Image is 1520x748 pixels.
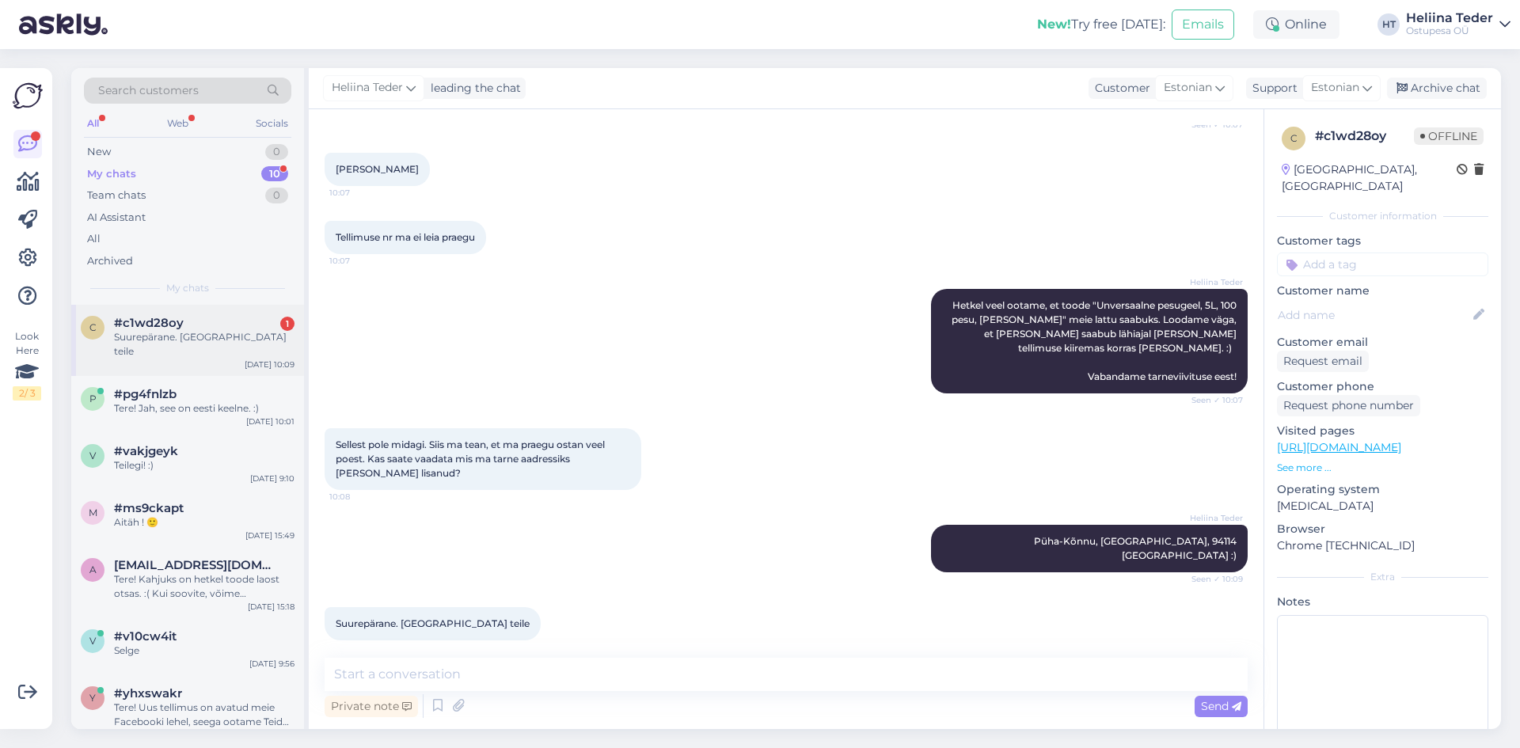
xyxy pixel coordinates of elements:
[336,439,607,479] span: Sellest pole midagi. Siis ma tean, et ma praegu ostan veel poest. Kas saate vaadata mis ma tarne ...
[84,113,102,134] div: All
[1034,535,1239,561] span: Püha-Kõnnu, [GEOGRAPHIC_DATA], 94114 [GEOGRAPHIC_DATA] :)
[114,501,184,515] span: #ms9ckapt
[114,629,177,644] span: #v10cw4it
[13,329,41,401] div: Look Here
[1277,521,1488,537] p: Browser
[89,692,96,704] span: y
[1277,209,1488,223] div: Customer information
[89,507,97,518] span: m
[1406,12,1510,37] a: Heliina TederOstupesa OÜ
[952,299,1239,382] span: Hetkel veel ootame, et toode "Unversaalne pesugeel, 5L, 100 pesu, [PERSON_NAME]" meie lattu saabu...
[98,82,199,99] span: Search customers
[1311,79,1359,97] span: Estonian
[265,188,288,203] div: 0
[1277,423,1488,439] p: Visited pages
[1282,161,1457,195] div: [GEOGRAPHIC_DATA], [GEOGRAPHIC_DATA]
[89,635,96,647] span: v
[1164,79,1212,97] span: Estonian
[336,231,475,243] span: Tellimuse nr ma ei leia praegu
[1290,132,1298,144] span: c
[89,321,97,333] span: c
[245,359,294,370] div: [DATE] 10:09
[1253,10,1339,39] div: Online
[114,515,294,530] div: Aitäh ! 🙂
[87,210,146,226] div: AI Assistant
[248,601,294,613] div: [DATE] 15:18
[261,166,288,182] div: 10
[1277,461,1488,475] p: See more ...
[1201,699,1241,713] span: Send
[87,144,111,160] div: New
[89,450,96,461] span: v
[89,393,97,404] span: p
[1377,13,1400,36] div: HT
[249,658,294,670] div: [DATE] 9:56
[1278,306,1470,324] input: Add name
[1277,283,1488,299] p: Customer name
[253,113,291,134] div: Socials
[250,473,294,484] div: [DATE] 9:10
[1414,127,1484,145] span: Offline
[1277,252,1488,276] input: Add a tag
[114,458,294,473] div: Teilegi! :)
[1037,17,1071,32] b: New!
[265,144,288,160] div: 0
[424,80,521,97] div: leading the chat
[1184,394,1243,406] span: Seen ✓ 10:07
[114,387,177,401] span: #pg4fnlzb
[87,253,133,269] div: Archived
[114,686,182,701] span: #yhxswakr
[280,317,294,331] div: 1
[329,187,389,199] span: 10:07
[336,163,419,175] span: [PERSON_NAME]
[245,530,294,541] div: [DATE] 15:49
[87,166,136,182] div: My chats
[1184,573,1243,585] span: Seen ✓ 10:09
[114,330,294,359] div: Suurepärane. [GEOGRAPHIC_DATA] teile
[1315,127,1414,146] div: # c1wd28oy
[329,255,389,267] span: 10:07
[1246,80,1298,97] div: Support
[1277,537,1488,554] p: Chrome [TECHNICAL_ID]
[89,564,97,575] span: a
[166,281,209,295] span: My chats
[1089,80,1150,97] div: Customer
[332,79,403,97] span: Heliina Teder
[1277,481,1488,498] p: Operating system
[1277,440,1401,454] a: [URL][DOMAIN_NAME]
[1184,276,1243,288] span: Heliina Teder
[325,696,418,717] div: Private note
[1277,594,1488,610] p: Notes
[1277,351,1369,372] div: Request email
[114,644,294,658] div: Selge
[164,113,192,134] div: Web
[114,558,279,572] span: aiki.paasik@gmail.com
[114,572,294,601] div: Tere! Kahjuks on hetkel toode laost otsas. :( Kui soovite, võime [PERSON_NAME] soovi edastada müü...
[329,641,389,653] span: 10:09
[1406,25,1493,37] div: Ostupesa OÜ
[87,188,146,203] div: Team chats
[329,491,389,503] span: 10:08
[1406,12,1493,25] div: Heliina Teder
[114,701,294,729] div: Tere! Uus tellimus on avatud meie Facebooki lehel, seega ootame Teid soovi avaldama. :) Postitus ...
[1037,15,1165,34] div: Try free [DATE]:
[1277,498,1488,514] p: [MEDICAL_DATA]
[1277,334,1488,351] p: Customer email
[1277,570,1488,584] div: Extra
[1277,395,1420,416] div: Request phone number
[1387,78,1487,99] div: Archive chat
[114,401,294,416] div: Tere! Jah, see on eesti keelne. :)
[1184,119,1243,131] span: Seen ✓ 10:07
[13,386,41,401] div: 2 / 3
[1172,9,1234,40] button: Emails
[336,617,530,629] span: Suurepärane. [GEOGRAPHIC_DATA] teile
[13,81,43,111] img: Askly Logo
[246,416,294,427] div: [DATE] 10:01
[114,444,178,458] span: #vakjgeyk
[87,231,101,247] div: All
[1277,378,1488,395] p: Customer phone
[1184,512,1243,524] span: Heliina Teder
[114,316,184,330] span: #c1wd28oy
[1277,233,1488,249] p: Customer tags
